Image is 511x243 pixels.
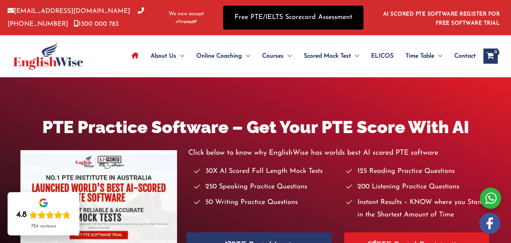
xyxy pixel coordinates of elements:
[383,11,500,26] a: AI SCORED PTE SOFTWARE REGISTER FOR FREE SOFTWARE TRIAL
[196,43,242,69] span: Online Coaching
[454,43,476,69] span: Contact
[298,43,365,69] a: Scored Mock TestMenu Toggle
[483,49,498,64] a: View Shopping Cart, empty
[194,196,339,209] li: 50 Writing Practice Questions
[448,43,476,69] a: Contact
[144,43,190,69] a: About UsMenu Toggle
[405,43,434,69] span: Time Table
[351,43,359,69] span: Menu Toggle
[304,43,351,69] span: Scored Mock Test
[188,147,491,159] p: Click below to know why EnglishWise has worlds best AI scored PTE software
[223,6,363,30] a: Free PTE/IELTS Scorecard Assessment
[399,43,448,69] a: Time TableMenu Toggle
[346,196,491,222] li: Instant Results – KNOW where you Stand in the Shortest Amount of Time
[190,43,256,69] a: Online CoachingMenu Toggle
[20,115,491,139] h1: PTE Practice Software – Get Your PTE Score With AI
[8,8,130,14] a: [EMAIL_ADDRESS][DOMAIN_NAME]
[434,43,442,69] span: Menu Toggle
[176,20,197,24] img: Afterpay-Logo
[262,43,284,69] span: Courses
[31,223,56,229] div: 724 reviews
[194,165,339,178] li: 30X AI Scored Full Length Mock Tests
[346,181,491,193] li: 200 Listening Practice Questions
[176,43,184,69] span: Menu Toggle
[346,165,491,178] li: 125 Reading Practice Questions
[379,5,503,30] aside: Header Widget 1
[256,43,298,69] a: CoursesMenu Toggle
[365,43,399,69] a: ELICOS
[8,8,144,27] a: [PHONE_NUMBER]
[194,181,339,193] li: 250 Speaking Practice Questions
[126,43,476,69] nav: Site Navigation: Main Menu
[284,43,292,69] span: Menu Toggle
[169,10,204,18] span: We now accept
[16,210,71,220] div: Rating: 4.8 out of 5
[242,43,250,69] span: Menu Toggle
[371,43,393,69] span: ELICOS
[479,213,500,234] img: white-facebook.png
[151,43,176,69] span: About Us
[13,42,83,70] img: cropped-ew-logo
[74,21,119,27] a: 1300 000 783
[16,210,27,220] div: 4.8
